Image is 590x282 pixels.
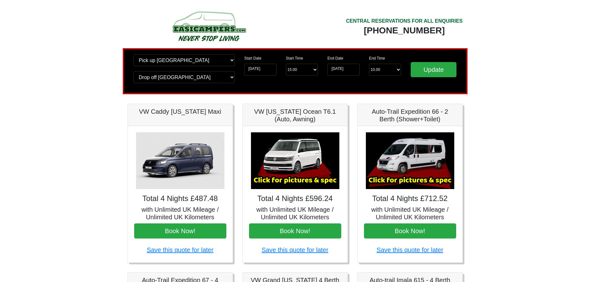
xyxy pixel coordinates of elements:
[147,246,213,253] a: Save this quote for later
[411,62,457,77] input: Update
[327,55,343,61] label: End Date
[134,223,226,239] button: Book Now!
[134,194,226,203] h4: Total 4 Nights £487.48
[149,9,269,43] img: campers-checkout-logo.png
[364,194,456,203] h4: Total 4 Nights £712.52
[346,17,463,25] div: CENTRAL RESERVATIONS FOR ALL ENQUIRIES
[377,246,443,253] a: Save this quote for later
[346,25,463,36] div: [PHONE_NUMBER]
[364,206,456,221] h5: with Unlimited UK Mileage / Unlimited UK Kilometers
[134,206,226,221] h5: with Unlimited UK Mileage / Unlimited UK Kilometers
[364,223,456,239] button: Book Now!
[244,55,261,61] label: Start Date
[249,206,341,221] h5: with Unlimited UK Mileage / Unlimited UK Kilometers
[134,108,226,115] h5: VW Caddy [US_STATE] Maxi
[364,108,456,123] h5: Auto-Trail Expedition 66 - 2 Berth (Shower+Toilet)
[251,132,339,189] img: VW California Ocean T6.1 (Auto, Awning)
[249,194,341,203] h4: Total 4 Nights £596.24
[366,132,454,189] img: Auto-Trail Expedition 66 - 2 Berth (Shower+Toilet)
[244,64,277,76] input: Start Date
[327,64,360,76] input: Return Date
[249,223,341,239] button: Book Now!
[136,132,224,189] img: VW Caddy California Maxi
[369,55,385,61] label: End Time
[262,246,328,253] a: Save this quote for later
[249,108,341,123] h5: VW [US_STATE] Ocean T6.1 (Auto, Awning)
[286,55,303,61] label: Start Time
